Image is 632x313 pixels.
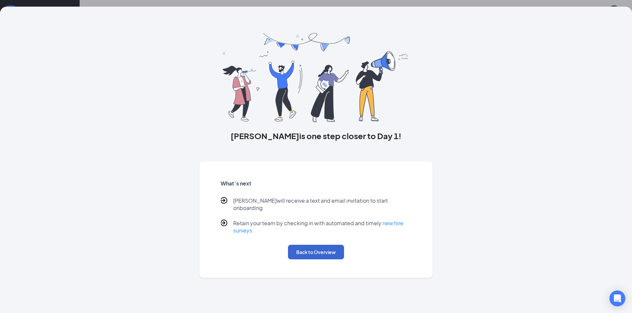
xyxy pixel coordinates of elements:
img: you are all set [223,33,409,122]
button: Back to Overview [288,245,344,259]
h3: [PERSON_NAME] is one step closer to Day 1! [199,130,433,141]
p: [PERSON_NAME] will receive a text and email invitation to start onboarding [233,197,412,212]
div: Open Intercom Messenger [609,290,625,306]
a: new hire surveys [233,220,403,234]
p: Retain your team by checking in with automated and timely [233,220,412,234]
h5: What’s next [221,180,412,187]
